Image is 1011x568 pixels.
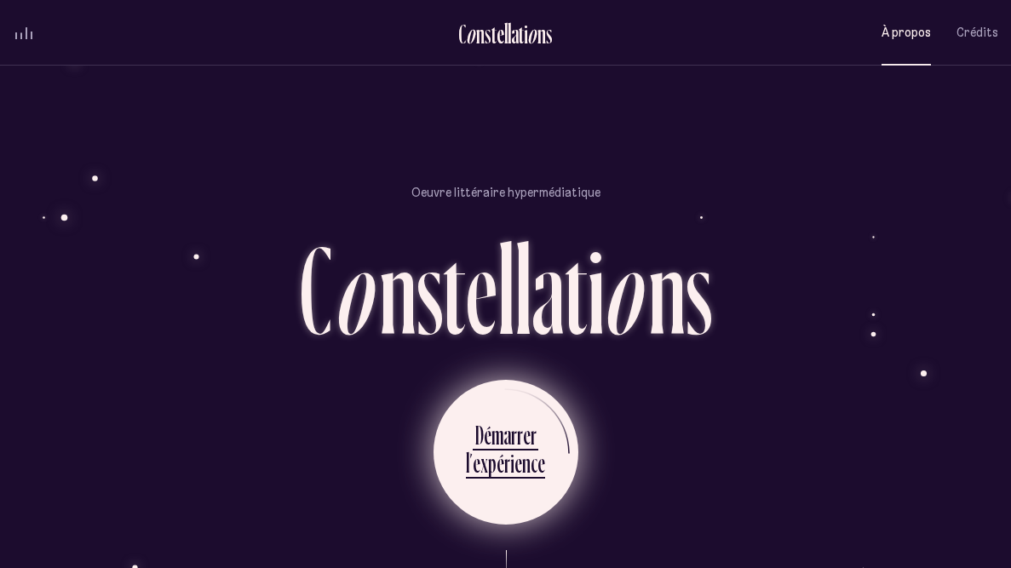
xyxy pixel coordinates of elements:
[514,227,531,351] div: l
[956,13,998,53] button: Crédits
[466,227,497,351] div: e
[522,446,531,479] div: n
[686,227,712,351] div: s
[882,13,931,53] button: À propos
[511,418,517,451] div: r
[956,26,998,40] span: Crédits
[531,446,537,479] div: c
[491,418,503,451] div: m
[588,227,604,351] div: i
[504,446,510,479] div: r
[514,446,522,479] div: e
[537,446,545,479] div: e
[517,418,523,451] div: r
[416,227,443,351] div: s
[524,20,528,48] div: i
[473,446,480,479] div: e
[480,446,488,479] div: x
[497,20,504,48] div: e
[537,20,546,48] div: n
[458,20,466,48] div: C
[546,20,553,48] div: s
[476,20,485,48] div: n
[511,20,519,48] div: a
[434,380,578,525] button: Démarrerl’expérience
[469,446,473,479] div: ’
[510,446,514,479] div: i
[299,227,332,351] div: C
[601,227,648,351] div: o
[503,418,511,451] div: a
[648,227,686,351] div: n
[519,20,524,48] div: t
[491,20,497,48] div: t
[497,446,504,479] div: é
[484,418,491,451] div: é
[527,20,537,48] div: o
[485,20,491,48] div: s
[379,227,416,351] div: n
[531,418,537,451] div: r
[475,418,484,451] div: D
[466,446,469,479] div: l
[523,418,531,451] div: e
[13,24,35,42] button: volume audio
[497,227,514,351] div: l
[504,20,508,48] div: l
[565,227,588,351] div: t
[508,20,511,48] div: l
[466,20,476,48] div: o
[443,227,466,351] div: t
[488,446,497,479] div: p
[531,227,565,351] div: a
[882,26,931,40] span: À propos
[411,184,600,201] p: Oeuvre littéraire hypermédiatique
[332,227,379,351] div: o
